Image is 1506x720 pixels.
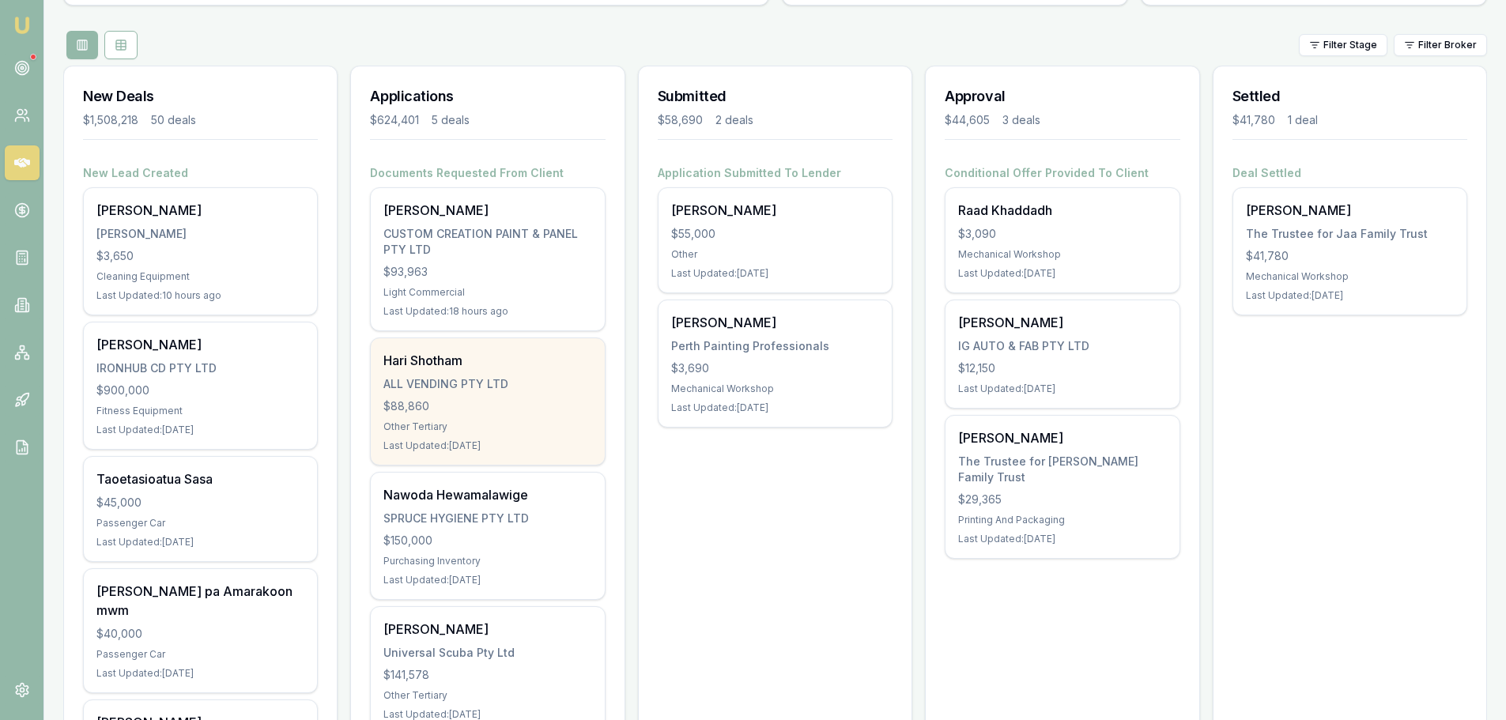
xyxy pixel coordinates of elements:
[945,112,990,128] div: $44,605
[958,492,1166,507] div: $29,365
[96,648,304,661] div: Passenger Car
[383,645,591,661] div: Universal Scuba Pty Ltd
[383,555,591,567] div: Purchasing Inventory
[958,226,1166,242] div: $3,090
[945,165,1180,181] h4: Conditional Offer Provided To Client
[1288,112,1318,128] div: 1 deal
[83,165,318,181] h4: New Lead Created
[96,667,304,680] div: Last Updated: [DATE]
[96,626,304,642] div: $40,000
[1232,85,1467,107] h3: Settled
[83,85,318,107] h3: New Deals
[383,511,591,526] div: SPRUCE HYGIENE PTY LTD
[96,383,304,398] div: $900,000
[671,338,879,354] div: Perth Painting Professionals
[671,267,879,280] div: Last Updated: [DATE]
[383,574,591,586] div: Last Updated: [DATE]
[1246,248,1454,264] div: $41,780
[671,313,879,332] div: [PERSON_NAME]
[1232,165,1467,181] h4: Deal Settled
[383,398,591,414] div: $88,860
[96,405,304,417] div: Fitness Equipment
[671,401,879,414] div: Last Updated: [DATE]
[370,165,605,181] h4: Documents Requested From Client
[958,514,1166,526] div: Printing And Packaging
[383,305,591,318] div: Last Updated: 18 hours ago
[671,248,879,261] div: Other
[383,201,591,220] div: [PERSON_NAME]
[383,264,591,280] div: $93,963
[958,383,1166,395] div: Last Updated: [DATE]
[383,689,591,702] div: Other Tertiary
[715,112,753,128] div: 2 deals
[96,517,304,530] div: Passenger Car
[383,226,591,258] div: CUSTOM CREATION PAINT & PANEL PTY LTD
[1246,289,1454,302] div: Last Updated: [DATE]
[383,420,591,433] div: Other Tertiary
[383,286,591,299] div: Light Commercial
[671,201,879,220] div: [PERSON_NAME]
[958,248,1166,261] div: Mechanical Workshop
[1246,226,1454,242] div: The Trustee for Jaa Family Trust
[13,16,32,35] img: emu-icon-u.png
[658,85,893,107] h3: Submitted
[958,454,1166,485] div: The Trustee for [PERSON_NAME] Family Trust
[383,620,591,639] div: [PERSON_NAME]
[1418,39,1477,51] span: Filter Broker
[96,248,304,264] div: $3,650
[383,351,591,370] div: Hari Shotham
[671,360,879,376] div: $3,690
[383,533,591,548] div: $150,000
[383,485,591,504] div: Nawoda Hewamalawige
[958,360,1166,376] div: $12,150
[1232,112,1275,128] div: $41,780
[958,313,1166,332] div: [PERSON_NAME]
[658,165,893,181] h4: Application Submitted To Lender
[658,112,703,128] div: $58,690
[151,112,196,128] div: 50 deals
[958,267,1166,280] div: Last Updated: [DATE]
[1299,34,1387,56] button: Filter Stage
[383,439,591,452] div: Last Updated: [DATE]
[383,376,591,392] div: ALL VENDING PTY LTD
[671,226,879,242] div: $55,000
[96,469,304,488] div: Taoetasioatua Sasa
[370,85,605,107] h3: Applications
[1246,201,1454,220] div: [PERSON_NAME]
[96,289,304,302] div: Last Updated: 10 hours ago
[96,226,304,242] div: [PERSON_NAME]
[96,582,304,620] div: [PERSON_NAME] pa Amarakoon mwm
[96,270,304,283] div: Cleaning Equipment
[96,335,304,354] div: [PERSON_NAME]
[671,383,879,395] div: Mechanical Workshop
[1002,112,1040,128] div: 3 deals
[958,338,1166,354] div: IG AUTO & FAB PTY LTD
[383,667,591,683] div: $141,578
[370,112,419,128] div: $624,401
[945,85,1180,107] h3: Approval
[96,201,304,220] div: [PERSON_NAME]
[1246,270,1454,283] div: Mechanical Workshop
[958,533,1166,545] div: Last Updated: [DATE]
[432,112,470,128] div: 5 deals
[958,428,1166,447] div: [PERSON_NAME]
[958,201,1166,220] div: Raad Khaddadh
[1394,34,1487,56] button: Filter Broker
[96,536,304,548] div: Last Updated: [DATE]
[96,360,304,376] div: IRONHUB CD PTY LTD
[96,424,304,436] div: Last Updated: [DATE]
[96,495,304,511] div: $45,000
[83,112,138,128] div: $1,508,218
[1323,39,1377,51] span: Filter Stage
